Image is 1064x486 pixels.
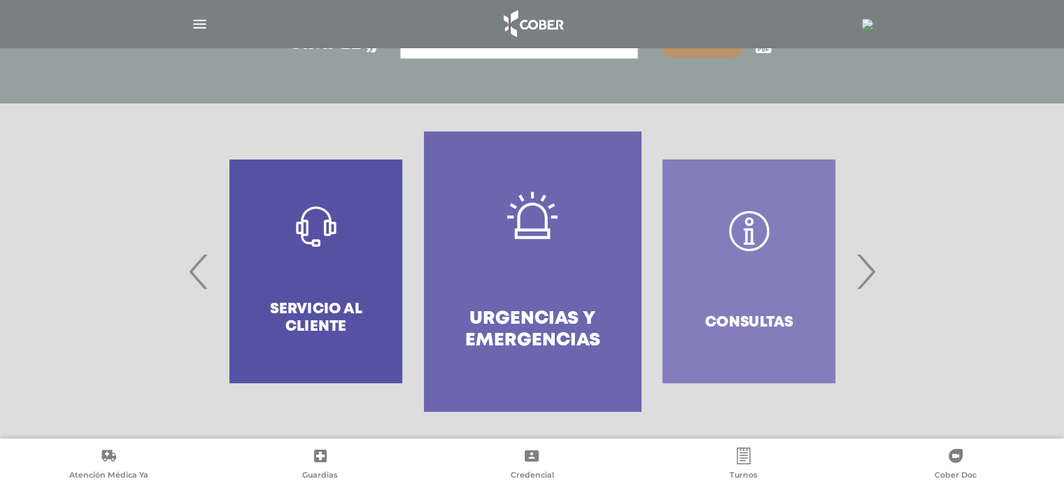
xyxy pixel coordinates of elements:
[215,448,427,483] a: Guardias
[862,19,873,30] img: 17042
[510,470,553,483] span: Credencial
[69,470,148,483] span: Atención Médica Ya
[935,470,977,483] span: Cober Doc
[849,448,1061,483] a: Cober Doc
[185,234,213,309] span: Previous
[449,308,615,352] h4: Urgencias y emergencias
[191,15,208,33] img: Cober_menu-lines-white.svg
[730,470,758,483] span: Turnos
[638,448,850,483] a: Turnos
[852,234,879,309] span: Next
[424,131,640,411] a: Urgencias y emergencias
[426,448,638,483] a: Credencial
[496,7,569,41] img: logo_cober_home-white.png
[302,470,338,483] span: Guardias
[3,448,215,483] a: Atención Médica Ya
